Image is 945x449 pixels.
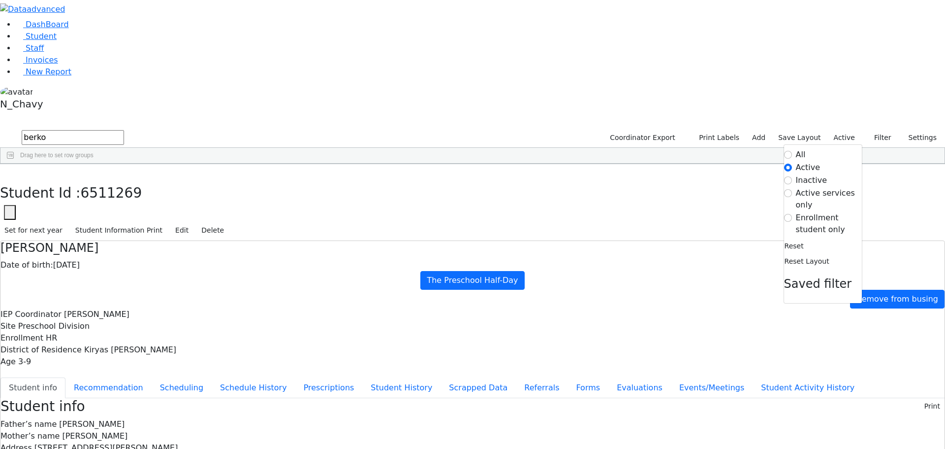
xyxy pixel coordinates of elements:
button: Coordinator Export [603,130,680,145]
input: Enrollment student only [784,214,792,222]
span: 3-9 [18,357,31,366]
div: [DATE] [0,259,945,271]
input: Inactive [784,176,792,184]
label: Active [829,130,859,145]
label: Father’s name [0,418,57,430]
a: Add [748,130,770,145]
span: Preschool Division [18,321,90,331]
a: New Report [16,67,71,76]
label: All [796,149,806,161]
button: Student Information Print [71,223,167,238]
label: Enrollment student only [796,212,862,236]
input: All [784,151,792,159]
a: The Preschool Half-Day [420,271,524,290]
span: Kiryas [PERSON_NAME] [84,345,176,354]
label: Enrollment [0,332,43,344]
button: Events/Meetings [671,378,753,398]
span: Remove from busing [856,294,938,304]
button: Save Layout [774,130,825,145]
button: Evaluations [608,378,671,398]
button: Referrals [516,378,567,398]
button: Student Activity History [753,378,863,398]
a: Remove from busing [850,290,945,309]
button: Reset Layout [784,254,830,269]
span: [PERSON_NAME] [62,431,127,441]
span: [PERSON_NAME] [59,419,125,429]
h3: Student info [0,398,85,415]
label: District of Residence [0,344,82,356]
button: Edit [171,223,193,238]
div: Settings [784,144,862,304]
label: Mother’s name [0,430,60,442]
input: Active services only [784,189,792,197]
button: Filter [861,130,896,145]
span: New Report [26,67,71,76]
span: Student [26,32,57,41]
button: Settings [896,130,941,145]
label: IEP Coordinator [0,309,62,320]
button: Print Labels [688,130,744,145]
button: Student History [362,378,441,398]
span: [PERSON_NAME] [64,310,129,319]
button: Reset [784,239,804,254]
span: DashBoard [26,20,69,29]
a: Invoices [16,55,58,65]
label: Active services only [796,187,862,211]
button: Prescriptions [295,378,363,398]
button: Schedule History [212,378,295,398]
label: Age [0,356,16,368]
button: Scrapped Data [441,378,516,398]
span: 6511269 [81,185,142,201]
button: Student info [0,378,65,398]
label: Active [796,162,820,173]
button: Scheduling [152,378,212,398]
button: Delete [197,223,228,238]
span: HR [46,333,57,343]
h4: [PERSON_NAME] [0,241,945,255]
button: Forms [567,378,608,398]
input: Active [784,164,792,172]
a: Staff [16,43,44,53]
a: DashBoard [16,20,69,29]
a: Student [16,32,57,41]
span: Drag here to set row groups [20,152,94,159]
label: Site [0,320,16,332]
input: Search [22,130,124,145]
span: Invoices [26,55,58,65]
span: Staff [26,43,44,53]
label: Inactive [796,174,827,186]
label: Date of birth: [0,259,53,271]
span: Saved filter [784,277,852,291]
button: Print [920,399,945,414]
button: Recommendation [65,378,152,398]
